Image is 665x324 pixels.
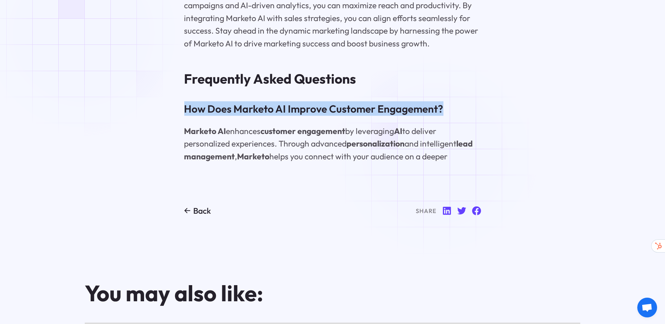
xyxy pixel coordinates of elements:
strong: Marketo [237,151,270,161]
strong: customer engagement [261,126,346,136]
strong: Marketo AI [184,126,226,136]
a: Back [184,205,211,216]
strong: personalization [347,138,405,148]
p: ‍ [184,172,481,185]
div: Share [416,206,437,215]
a: Open chat [637,298,657,317]
p: enhances by leveraging to deliver personalized experiences. Through advanced and intelligent , he... [184,125,481,163]
h2: Frequently Asked Questions [184,71,481,87]
h3: How Does Marketo AI Improve Customer Engagement? [184,101,481,116]
div: Back [193,205,211,216]
h3: You may also like: [85,282,441,305]
strong: AI [394,126,403,136]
